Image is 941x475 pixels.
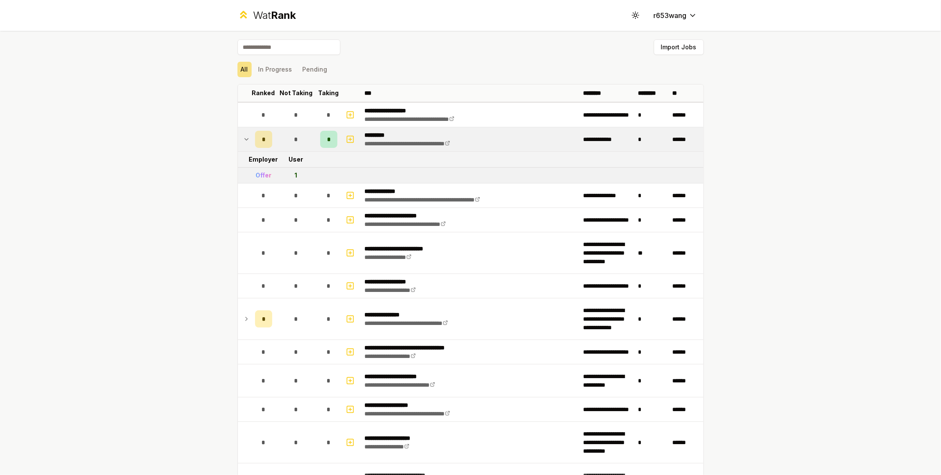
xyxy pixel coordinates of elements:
[252,89,275,97] p: Ranked
[299,62,331,77] button: Pending
[253,9,296,22] div: Wat
[255,62,296,77] button: In Progress
[280,89,313,97] p: Not Taking
[654,39,704,55] button: Import Jobs
[295,171,298,180] div: 1
[319,89,339,97] p: Taking
[252,152,276,167] td: Employer
[238,62,252,77] button: All
[238,9,296,22] a: WatRank
[654,10,687,21] span: r653wang
[271,9,296,21] span: Rank
[647,8,704,23] button: r653wang
[276,152,317,167] td: User
[256,171,271,180] div: Offer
